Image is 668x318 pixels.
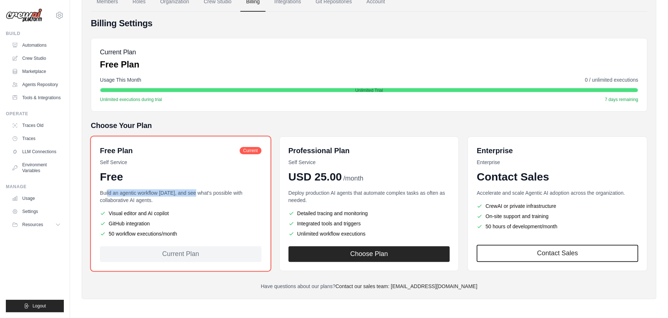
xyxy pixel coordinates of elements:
[9,120,64,131] a: Traces Old
[100,210,261,217] li: Visual editor and AI copilot
[477,213,638,220] li: On-site support and training
[9,219,64,230] button: Resources
[6,111,64,117] div: Operate
[91,120,647,131] h5: Choose Your Plan
[477,170,638,183] div: Contact Sales
[100,159,261,166] p: Self Service
[6,8,42,23] img: Logo
[91,18,647,29] h4: Billing Settings
[585,76,638,84] span: 0 / unlimited executions
[100,220,261,227] li: GitHub integration
[477,146,638,156] h6: Enterprise
[9,39,64,51] a: Automations
[100,47,139,57] h5: Current Plan
[477,159,638,166] p: Enterprise
[6,184,64,190] div: Manage
[32,303,46,309] span: Logout
[91,283,647,290] p: Have questions about our plans?
[477,189,638,197] p: Accelerate and scale Agentic AI adoption across the organization.
[6,31,64,36] div: Build
[100,230,261,237] li: 50 workflow executions/month
[288,220,450,227] li: Integrated tools and triggers
[9,206,64,217] a: Settings
[335,283,477,289] a: Contact our sales team: [EMAIL_ADDRESS][DOMAIN_NAME]
[100,97,162,102] span: Unlimited executions during trial
[288,246,450,262] button: Choose Plan
[22,222,43,228] span: Resources
[9,159,64,177] a: Environment Variables
[9,92,64,104] a: Tools & Integrations
[288,189,450,204] p: Deploy production AI agents that automate complex tasks as often as needed.
[477,202,638,210] li: CrewAI or private infrastructure
[240,147,261,154] span: Current
[477,245,638,262] a: Contact Sales
[100,59,139,70] p: Free Plan
[9,133,64,144] a: Traces
[100,146,133,156] h6: Free Plan
[288,210,450,217] li: Detailed tracing and monitoring
[288,230,450,237] li: Unlimited workflow executions
[355,88,383,93] span: Unlimited Trial
[288,159,450,166] p: Self Service
[288,146,350,156] h6: Professional Plan
[9,53,64,64] a: Crew Studio
[9,146,64,158] a: LLM Connections
[288,170,342,183] span: USD 25.00
[100,76,141,84] span: Usage This Month
[9,193,64,204] a: Usage
[100,170,261,183] div: Free
[6,300,64,312] button: Logout
[9,66,64,77] a: Marketplace
[100,189,261,204] p: Build an agentic workflow [DATE], and see what's possible with collaborative AI agents.
[9,79,64,90] a: Agents Repository
[605,97,638,102] span: 7 days remaining
[100,246,261,262] div: Current Plan
[343,174,363,183] span: /month
[477,223,638,230] li: 50 hours of development/month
